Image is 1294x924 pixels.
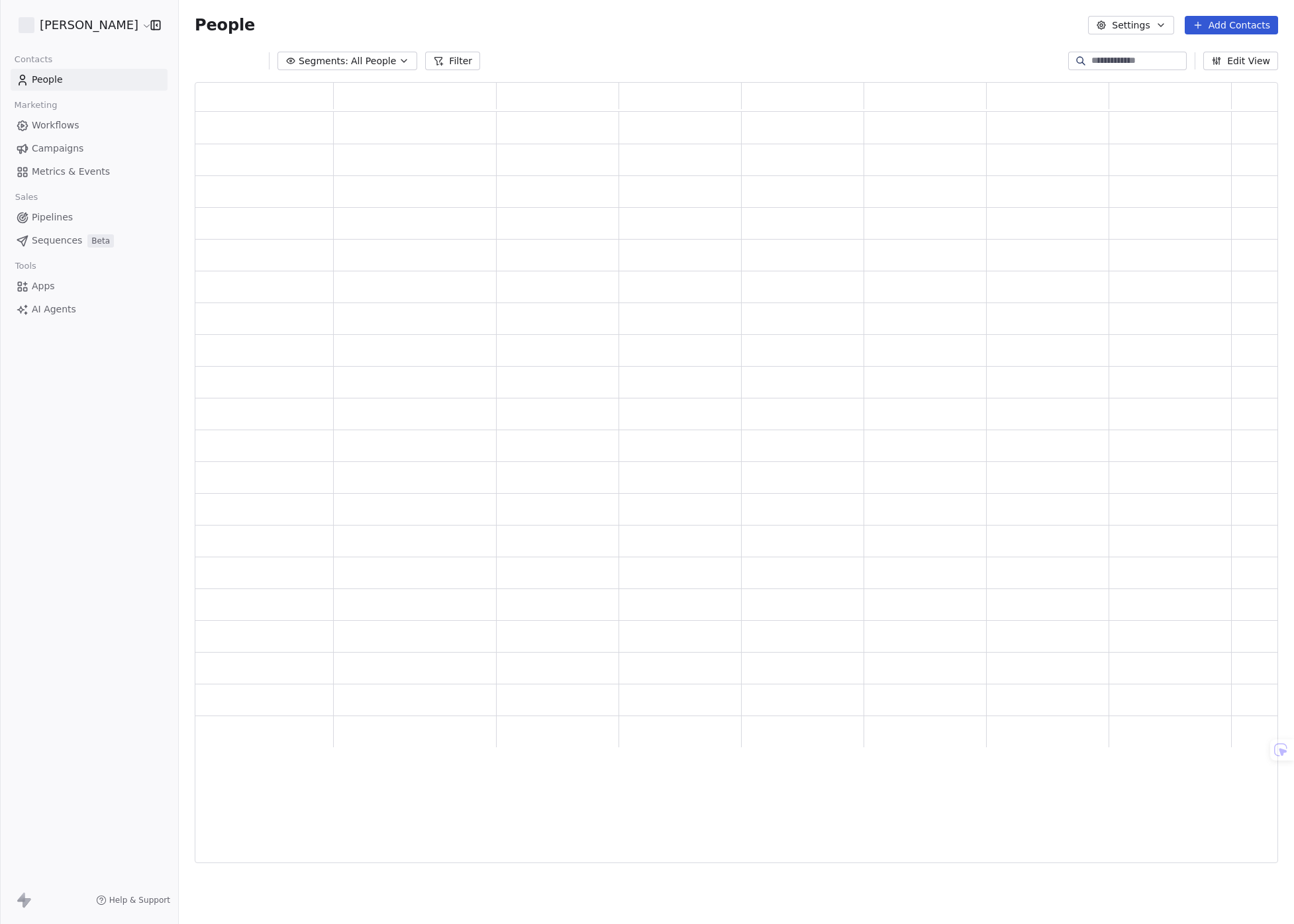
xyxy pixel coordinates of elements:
span: All People [351,54,396,68]
a: Pipelines [11,207,168,228]
span: Help & Support [109,895,170,905]
span: [PERSON_NAME] [40,17,138,34]
span: Sales [9,187,44,207]
span: Pipelines [32,210,73,224]
a: Metrics & Events [11,161,168,183]
span: Apps [32,279,55,293]
button: Add Contacts [1185,16,1278,34]
button: Edit View [1203,52,1278,70]
span: Campaigns [32,142,83,156]
span: People [32,73,63,87]
a: Workflows [11,115,168,136]
button: Filter [425,52,480,70]
span: Metrics & Events [32,165,110,179]
a: Help & Support [96,895,170,905]
span: Marketing [9,95,63,115]
a: AI Agents [11,299,168,320]
a: Campaigns [11,138,168,160]
a: SequencesBeta [11,230,168,252]
a: Apps [11,275,168,297]
a: People [11,69,168,91]
span: AI Agents [32,302,76,316]
span: Workflows [32,118,79,132]
span: Sequences [32,234,82,248]
span: Beta [87,234,114,248]
span: Tools [9,256,42,276]
button: [PERSON_NAME] [16,14,141,36]
span: Contacts [9,50,58,69]
button: Settings [1088,16,1173,34]
span: People [195,15,255,35]
span: Segments: [299,54,348,68]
